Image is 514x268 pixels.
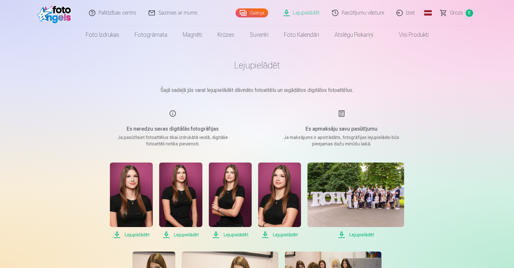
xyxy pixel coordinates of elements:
[96,59,418,71] h1: Lejupielādēt
[450,9,463,17] span: Grozs
[37,3,74,23] img: /fa1
[110,163,153,239] a: Lejupielādēt
[159,231,202,239] span: Lejupielādēt
[466,9,473,17] span: 0
[112,134,234,147] p: Ja pasūtīsiet fotoattēlus tikai izdrukātā veidā, digitālie fotoattēli netiks pievienoti.
[236,8,268,17] a: Galerija
[110,231,153,239] span: Lejupielādēt
[209,231,252,239] span: Lejupielādēt
[209,163,252,239] a: Lejupielādēt
[280,134,403,147] p: Ja maksājums ir apstrādāts, fotogrāfijas lejupielādei būs pieejamas dažu minūšu laikā.
[307,163,404,239] a: Lejupielādēt
[258,231,301,239] span: Lejupielādēt
[175,26,210,44] a: Magnēti
[127,26,175,44] a: Fotogrāmata
[78,26,127,44] a: Foto izdrukas
[258,163,301,239] a: Lejupielādēt
[276,26,327,44] a: Foto kalendāri
[112,125,234,133] h5: Es neredzu savas digitālās fotogrāfijas
[159,163,202,239] a: Lejupielādēt
[327,26,381,44] a: Atslēgu piekariņi
[96,86,418,94] p: Šajā sadaļā jūs varat lejupielādēt dāvināto fotoattēlu un iegādātos digitālos fotoattēlus.
[210,26,242,44] a: Krūzes
[381,26,436,44] a: Visi produkti
[307,231,404,239] span: Lejupielādēt
[242,26,276,44] a: Suvenīri
[280,125,403,133] h5: Es apmaksāju savu pasūtījumu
